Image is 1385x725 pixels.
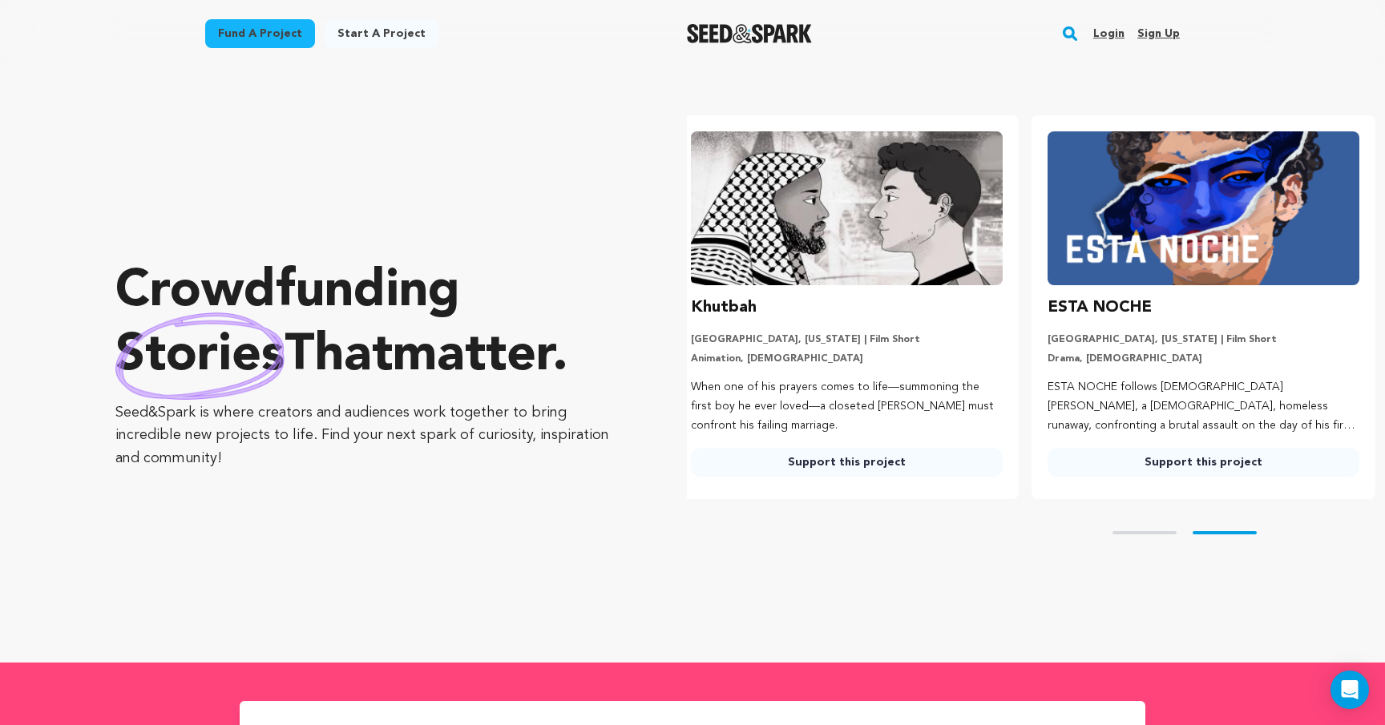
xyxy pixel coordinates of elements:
a: Fund a project [205,19,315,48]
p: Drama, [DEMOGRAPHIC_DATA] [1048,352,1359,365]
a: Support this project [691,448,1003,477]
img: ESTA NOCHE image [1048,131,1359,285]
p: [GEOGRAPHIC_DATA], [US_STATE] | Film Short [691,333,1003,346]
p: Crowdfunding that . [115,260,623,389]
p: [GEOGRAPHIC_DATA], [US_STATE] | Film Short [1048,333,1359,346]
div: Open Intercom Messenger [1330,671,1369,709]
p: ESTA NOCHE follows [DEMOGRAPHIC_DATA] [PERSON_NAME], a [DEMOGRAPHIC_DATA], homeless runaway, conf... [1048,378,1359,435]
a: Login [1093,21,1125,46]
img: hand sketched image [115,312,285,400]
span: matter [393,331,552,382]
a: Sign up [1137,21,1180,46]
h3: ESTA NOCHE [1048,295,1152,320]
img: Khutbah image [691,131,1003,285]
a: Start a project [325,19,438,48]
p: Animation, [DEMOGRAPHIC_DATA] [691,352,1003,365]
p: Seed&Spark is where creators and audiences work together to bring incredible new projects to life... [115,401,623,470]
h3: Khutbah [691,295,757,320]
a: Seed&Spark Homepage [687,24,813,43]
img: Seed&Spark Logo Dark Mode [687,24,813,43]
p: When one of his prayers comes to life—summoning the first boy he ever loved—a closeted [PERSON_NA... [691,378,1003,435]
a: Support this project [1048,448,1359,477]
